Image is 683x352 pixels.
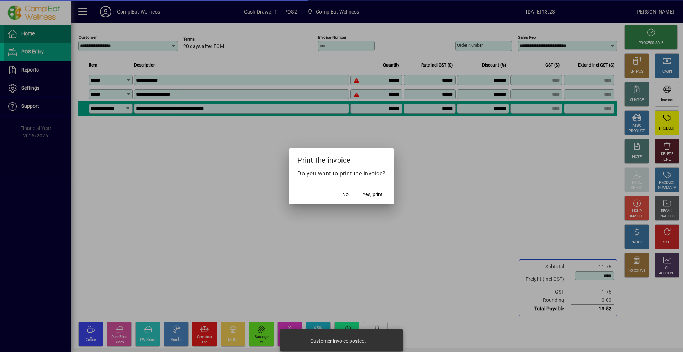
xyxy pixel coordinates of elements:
span: No [342,191,349,198]
h2: Print the invoice [289,148,394,169]
button: No [334,188,357,201]
span: Yes, print [362,191,383,198]
div: Customer invoice posted. [310,337,366,345]
p: Do you want to print the invoice? [297,169,386,178]
button: Yes, print [360,188,386,201]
